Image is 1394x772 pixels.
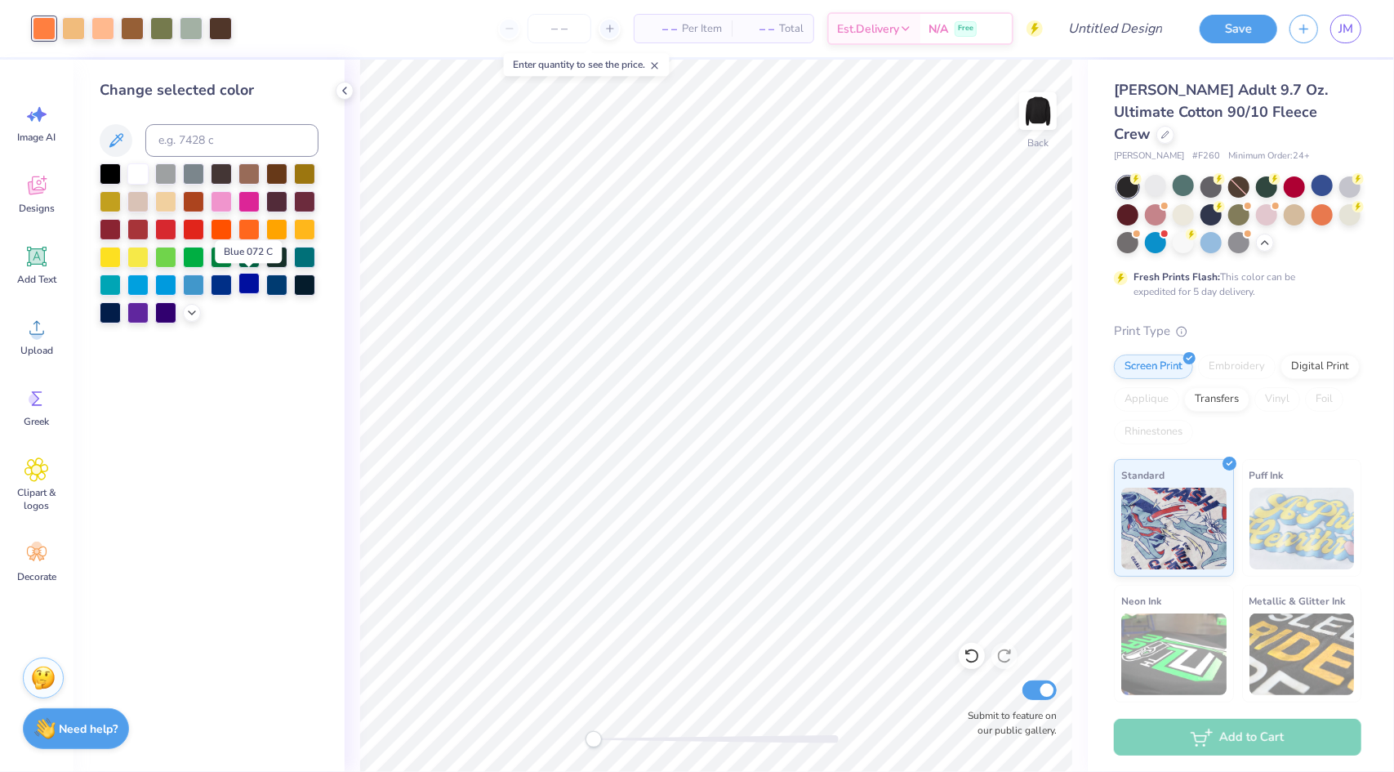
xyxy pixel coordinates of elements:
button: Save [1200,15,1277,43]
span: – – [742,20,774,38]
div: Accessibility label [586,731,602,747]
div: Embroidery [1198,355,1276,379]
div: Digital Print [1280,355,1360,379]
span: Neon Ink [1121,592,1161,609]
img: Back [1022,95,1054,127]
span: Per Item [682,20,722,38]
input: Untitled Design [1055,12,1175,45]
span: Upload [20,344,53,357]
div: Enter quantity to see the price. [504,53,670,76]
div: Transfers [1184,387,1249,412]
span: Total [779,20,804,38]
div: Blue 072 C [215,240,282,263]
span: Metallic & Glitter Ink [1249,592,1346,609]
div: Vinyl [1254,387,1300,412]
span: Minimum Order: 24 + [1228,149,1310,163]
span: [PERSON_NAME] [1114,149,1184,163]
span: Decorate [17,570,56,583]
span: – – [644,20,677,38]
div: Foil [1305,387,1343,412]
img: Standard [1121,488,1227,569]
strong: Fresh Prints Flash: [1133,270,1220,283]
div: Applique [1114,387,1179,412]
div: Print Type [1114,322,1361,341]
strong: Need help? [60,721,118,737]
span: [PERSON_NAME] Adult 9.7 Oz. Ultimate Cotton 90/10 Fleece Crew [1114,80,1328,144]
span: JM [1338,20,1353,38]
span: Greek [24,415,50,428]
div: Change selected color [100,79,318,101]
span: Designs [19,202,55,215]
img: Puff Ink [1249,488,1355,569]
img: Metallic & Glitter Ink [1249,614,1355,695]
span: # F260 [1192,149,1220,163]
span: Add Text [17,273,56,286]
span: Image AI [18,131,56,144]
span: N/A [929,20,948,38]
span: Free [958,23,973,34]
input: e.g. 7428 c [145,124,318,157]
a: JM [1330,15,1361,43]
div: Rhinestones [1114,420,1193,444]
div: Back [1027,136,1049,150]
div: Screen Print [1114,355,1193,379]
img: Neon Ink [1121,614,1227,695]
span: Est. Delivery [837,20,899,38]
span: Puff Ink [1249,466,1284,484]
input: – – [528,14,591,43]
span: Clipart & logos [10,486,64,512]
label: Submit to feature on our public gallery. [959,708,1057,738]
div: This color can be expedited for 5 day delivery. [1133,270,1334,299]
span: Standard [1121,466,1165,484]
